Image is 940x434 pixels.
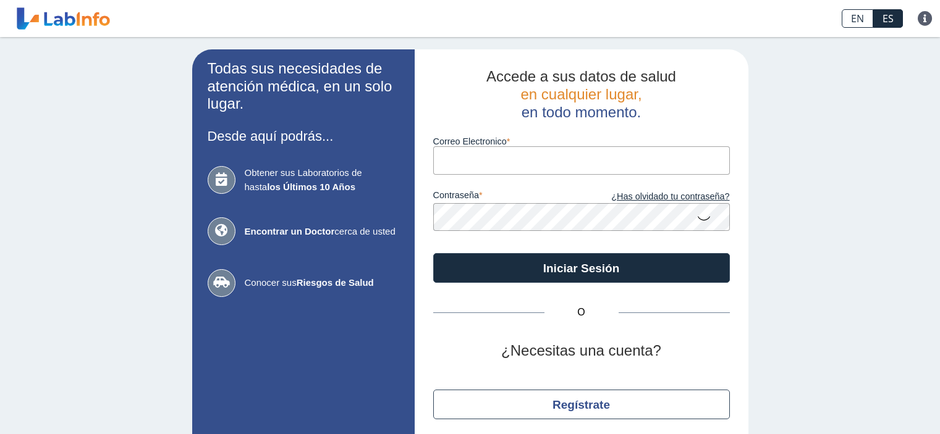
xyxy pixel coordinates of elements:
span: en todo momento. [522,104,641,120]
span: O [544,305,619,320]
a: ¿Has olvidado tu contraseña? [582,190,730,204]
button: Regístrate [433,390,730,419]
span: cerca de usted [245,225,399,239]
b: los Últimos 10 Años [267,182,355,192]
a: EN [842,9,873,28]
button: Iniciar Sesión [433,253,730,283]
h2: ¿Necesitas una cuenta? [433,342,730,360]
h3: Desde aquí podrás... [208,128,399,144]
label: contraseña [433,190,582,204]
span: en cualquier lugar, [520,86,641,102]
b: Encontrar un Doctor [245,226,335,236]
span: Accede a sus datos de salud [486,68,676,85]
h2: Todas sus necesidades de atención médica, en un solo lugar. [208,60,399,113]
span: Conocer sus [245,276,399,290]
label: Correo Electronico [433,136,730,146]
span: Obtener sus Laboratorios de hasta [245,166,399,194]
b: Riesgos de Salud [297,277,374,288]
a: ES [873,9,903,28]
